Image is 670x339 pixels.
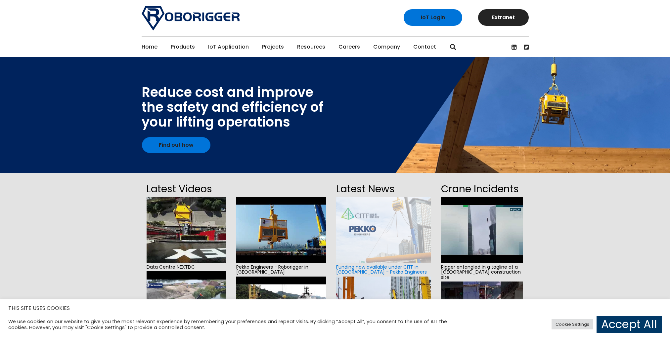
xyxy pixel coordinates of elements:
span: Rigger entangled in a tagline at a [GEOGRAPHIC_DATA] construction site [441,263,523,282]
a: Cookie Settings [552,319,593,329]
h2: Latest Videos [147,181,226,197]
img: Roborigger [142,6,240,30]
h2: Latest News [336,181,431,197]
a: Extranet [478,9,529,26]
a: Find out how [142,137,210,153]
a: Resources [297,37,325,57]
span: Pekko Engineers - Roborigger in [GEOGRAPHIC_DATA] [236,263,327,277]
a: Home [142,37,157,57]
a: Company [373,37,400,57]
img: hqdefault.jpg [147,271,226,337]
a: Accept All [597,316,662,333]
a: Products [171,37,195,57]
h2: Crane Incidents [441,181,523,197]
img: hqdefault.jpg [236,197,327,263]
img: hqdefault.jpg [441,197,523,263]
div: We use cookies on our website to give you the most relevant experience by remembering your prefer... [8,319,466,330]
span: Data Centre NEXTDC [147,263,226,271]
a: IoT Login [404,9,462,26]
a: Careers [338,37,360,57]
a: IoT Application [208,37,249,57]
a: Funding now available under CITF in [GEOGRAPHIC_DATA] - Pekko Engineers [336,264,427,275]
div: Reduce cost and improve the safety and efficiency of your lifting operations [142,85,323,130]
a: Projects [262,37,284,57]
h5: THIS SITE USES COOKIES [8,304,662,313]
img: hqdefault.jpg [147,197,226,263]
a: Contact [413,37,436,57]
